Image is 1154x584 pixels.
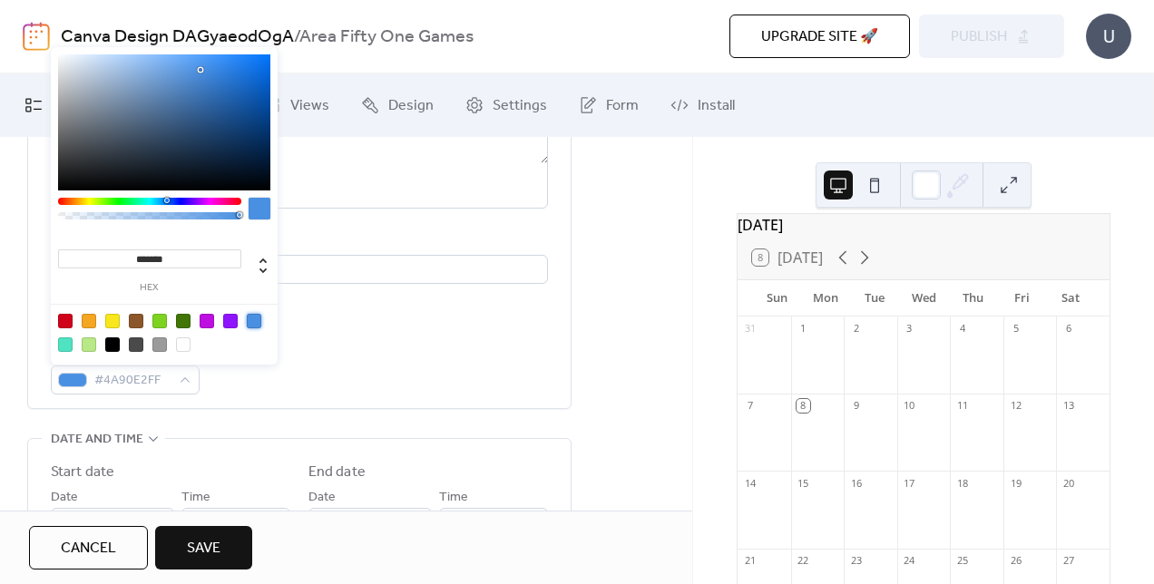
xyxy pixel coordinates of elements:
b: / [294,20,299,54]
div: 12 [1009,399,1022,413]
span: Form [606,95,639,117]
span: Time [181,487,210,509]
div: 1 [797,322,810,336]
div: Sun [752,280,801,316]
div: 26 [1009,554,1022,568]
div: #F5A623 [82,314,96,328]
div: 16 [849,476,863,490]
div: #9B9B9B [152,337,167,352]
span: Upgrade site 🚀 [761,26,878,48]
div: 27 [1061,554,1075,568]
div: 2 [849,322,863,336]
div: 11 [955,399,969,413]
label: hex [58,283,241,293]
span: Install [698,95,735,117]
a: Form [565,81,652,130]
div: #50E3C2 [58,337,73,352]
div: 4 [955,322,969,336]
div: 7 [743,399,757,413]
div: #B8E986 [82,337,96,352]
span: Views [290,95,329,117]
div: 14 [743,476,757,490]
div: 15 [797,476,810,490]
div: Sat [1046,280,1095,316]
div: 21 [743,554,757,568]
span: #4A90E2FF [94,370,171,392]
span: Time [439,487,468,509]
div: 22 [797,554,810,568]
div: 20 [1061,476,1075,490]
span: Date [51,487,78,509]
div: 10 [903,399,916,413]
div: 25 [955,554,969,568]
div: 13 [1061,399,1075,413]
div: #BD10E0 [200,314,214,328]
div: #8B572A [129,314,143,328]
div: Thu [948,280,997,316]
span: Date and time [51,429,143,451]
a: Design [347,81,447,130]
div: 3 [903,322,916,336]
span: Design [388,95,434,117]
a: Settings [452,81,561,130]
div: 19 [1009,476,1022,490]
div: 18 [955,476,969,490]
div: #4A4A4A [129,337,143,352]
div: 17 [903,476,916,490]
div: Mon [801,280,850,316]
button: Save [155,526,252,569]
div: #000000 [105,337,120,352]
div: 23 [849,554,863,568]
div: #7ED321 [152,314,167,328]
div: Wed [899,280,948,316]
div: 5 [1009,322,1022,336]
a: My Events [11,81,131,130]
div: Tue [850,280,899,316]
div: #D0021B [58,314,73,328]
div: 8 [797,399,810,413]
div: [DATE] [738,214,1110,236]
div: 31 [743,322,757,336]
button: Upgrade site 🚀 [729,15,910,58]
span: Settings [493,95,547,117]
div: 6 [1061,322,1075,336]
div: Fri [997,280,1046,316]
div: #9013FE [223,314,238,328]
a: Install [657,81,748,130]
span: Date [308,487,336,509]
div: #FFFFFF [176,337,191,352]
button: Cancel [29,526,148,569]
a: Canva Design DAGyaeodOgA [61,20,294,54]
div: Location [51,230,544,252]
div: Start date [51,462,114,483]
div: #4A90E2 [247,314,261,328]
div: U [1086,14,1131,59]
img: logo [23,22,50,51]
div: 9 [849,399,863,413]
span: Save [187,538,220,560]
a: Views [249,81,343,130]
b: Area Fifty One Games [299,20,474,54]
span: Cancel [61,538,116,560]
div: #F8E71C [105,314,120,328]
div: End date [308,462,366,483]
div: #417505 [176,314,191,328]
div: 24 [903,554,916,568]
